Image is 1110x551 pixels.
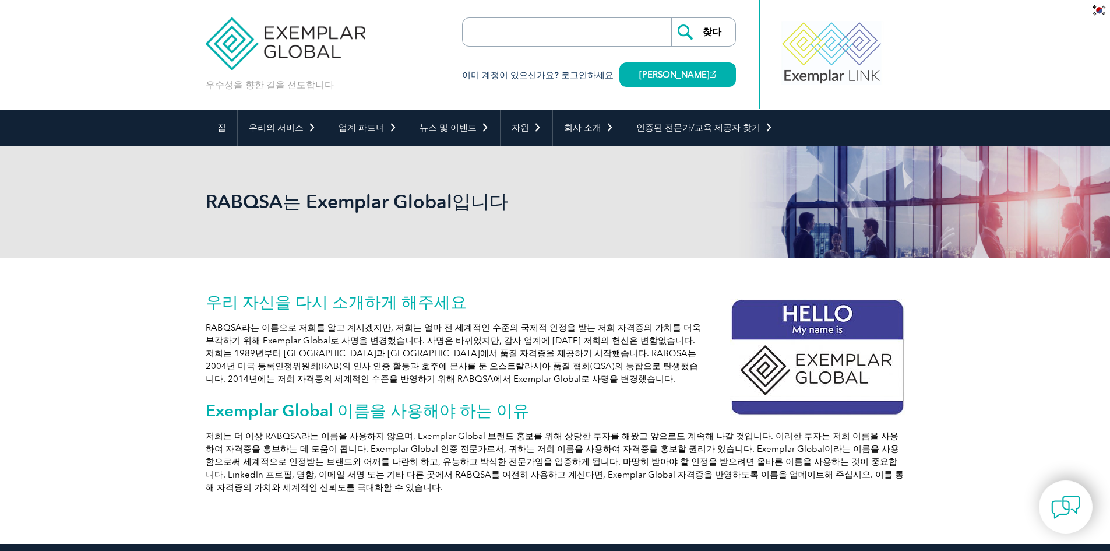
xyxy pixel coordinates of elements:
a: 뉴스 및 이벤트 [408,110,500,146]
font: 업계 파트너 [339,122,385,133]
font: 우수성을 향한 길을 선도합니다 [206,79,334,90]
font: RABQSA라는 이름으로 저희를 알고 계시겠지만, 저희는 얼마 전 세계적인 수준의 국제적 인정을 받는 저희 자격증의 가치를 더욱 부각하기 위해 Exemplar Global로 ... [206,322,701,384]
a: 인증된 전문가/교육 제공자 찾기 [625,110,784,146]
font: 저희는 더 이상 RABQSA라는 이름을 사용하지 않으며, Exemplar Global 브랜드 홍보를 위해 상당한 투자를 해왔고 앞으로도 계속해 나갈 것입니다. 이러한 투자는 ... [206,431,904,493]
img: en [1092,5,1107,16]
a: 자원 [501,110,552,146]
a: 업계 파트너 [327,110,408,146]
font: 자원 [512,122,529,133]
img: contact-chat.png [1051,493,1080,522]
a: 집 [206,110,237,146]
font: 회사 소개 [564,122,601,133]
a: 회사 소개 [553,110,625,146]
a: [PERSON_NAME] [619,62,736,87]
input: 찾다 [671,18,735,46]
a: 우리의 서비스 [238,110,327,146]
font: 인증된 전문가/교육 제공자 찾기 [636,122,760,133]
font: 뉴스 및 이벤트 [420,122,477,133]
font: 집 [217,122,226,133]
font: RABQSA는 Exemplar Global입니다 [206,190,508,213]
img: open_square.png [710,71,716,78]
font: [PERSON_NAME] [639,69,710,80]
font: Exemplar Global 이름을 사용해야 하는 이유 [206,401,529,420]
font: 우리 자신을 다시 소개하게 해주세요 [206,292,467,312]
font: 이미 계정이 있으신가요? 로그인하세요 [462,70,614,80]
font: 우리의 서비스 [249,122,304,133]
